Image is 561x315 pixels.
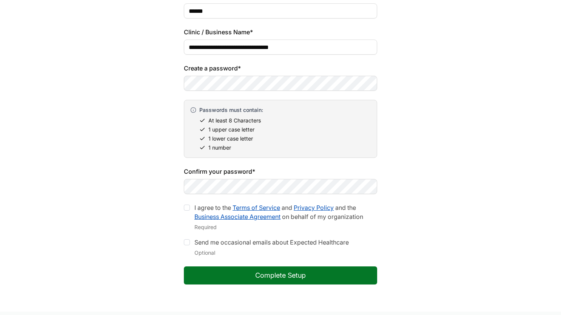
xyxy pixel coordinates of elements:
label: Send me occasional emails about Expected Healthcare [194,239,349,246]
a: Business Associate Agreement [194,213,280,220]
label: Clinic / Business Name* [184,28,377,37]
label: Create a password* [184,64,377,73]
span: At least 8 Characters [208,117,261,124]
span: Passwords must contain: [199,106,263,114]
span: 1 upper case letter [208,126,254,133]
label: I agree to the and and the on behalf of my organization [194,204,363,220]
span: 1 lower case letter [208,135,253,142]
span: 1 number [208,144,231,151]
div: Optional [194,248,349,257]
button: Complete Setup [184,266,377,284]
div: Required [194,223,377,232]
label: Confirm your password* [184,167,377,176]
a: Privacy Policy [294,204,334,211]
a: Terms of Service [233,204,280,211]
